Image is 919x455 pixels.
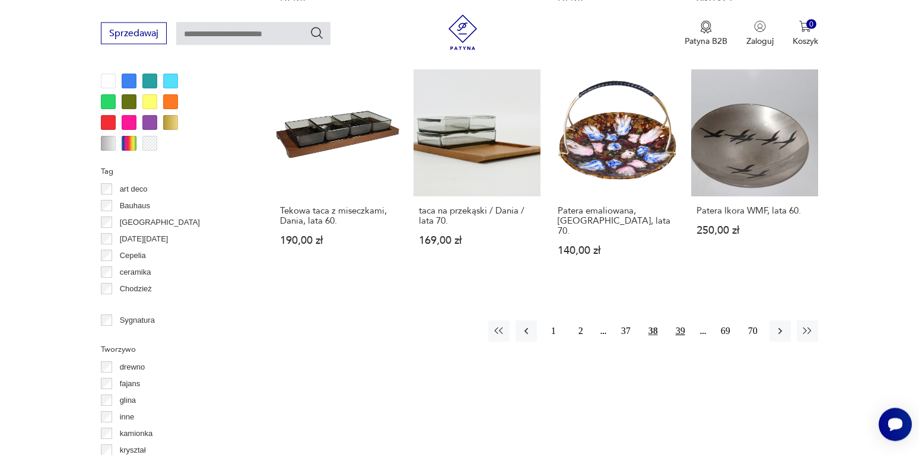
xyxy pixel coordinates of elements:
[120,266,151,279] p: ceramika
[120,216,200,229] p: [GEOGRAPHIC_DATA]
[685,20,727,46] a: Ikona medaluPatyna B2B
[120,199,150,212] p: Bauhaus
[558,246,674,256] p: 140,00 zł
[746,20,774,46] button: Zaloguj
[120,299,150,312] p: Ćmielów
[414,69,540,279] a: taca na przekąski / Dania / lata 70.taca na przekąski / Dania / lata 70.169,00 zł
[793,35,818,46] p: Koszyk
[120,314,155,327] p: Sygnatura
[120,282,152,295] p: Chodzież
[615,320,637,342] button: 37
[120,249,146,262] p: Cepelia
[742,320,764,342] button: 70
[697,225,813,236] p: 250,00 zł
[543,320,564,342] button: 1
[799,20,811,32] img: Ikona koszyka
[120,427,153,440] p: kamionka
[685,35,727,46] p: Patyna B2B
[310,26,324,40] button: Szukaj
[419,236,535,246] p: 169,00 zł
[280,236,396,246] p: 190,00 zł
[685,20,727,46] button: Patyna B2B
[275,69,402,279] a: Tekowa taca z miseczkami, Dania, lata 60.Tekowa taca z miseczkami, Dania, lata 60.190,00 zł
[120,377,141,390] p: fajans
[697,206,813,216] h3: Patera Ikora WMF, lata 60.
[754,20,766,32] img: Ikonka użytkownika
[120,411,135,424] p: inne
[101,343,246,356] p: Tworzywo
[806,19,816,29] div: 0
[570,320,592,342] button: 2
[120,394,136,407] p: glina
[419,206,535,226] h3: taca na przekąski / Dania / lata 70.
[715,320,736,342] button: 69
[691,69,818,279] a: Patera Ikora WMF, lata 60.Patera Ikora WMF, lata 60.250,00 zł
[101,30,167,38] a: Sprzedawaj
[280,206,396,226] h3: Tekowa taca z miseczkami, Dania, lata 60.
[793,20,818,46] button: 0Koszyk
[643,320,664,342] button: 38
[670,320,691,342] button: 39
[700,20,712,33] img: Ikona medalu
[879,408,912,441] iframe: Smartsupp widget button
[746,35,774,46] p: Zaloguj
[552,69,679,279] a: Patera emaliowana, Niemcy, lata 70.Patera emaliowana, [GEOGRAPHIC_DATA], lata 70.140,00 zł
[445,14,481,50] img: Patyna - sklep z meblami i dekoracjami vintage
[120,361,145,374] p: drewno
[120,183,148,196] p: art deco
[101,22,167,44] button: Sprzedawaj
[101,165,246,178] p: Tag
[120,233,168,246] p: [DATE][DATE]
[558,206,674,236] h3: Patera emaliowana, [GEOGRAPHIC_DATA], lata 70.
